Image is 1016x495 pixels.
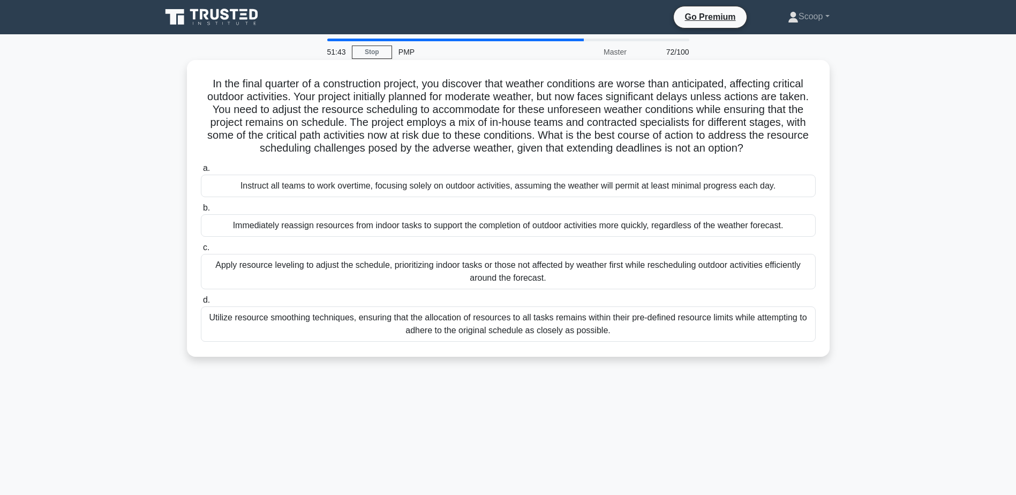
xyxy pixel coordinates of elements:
[201,254,816,289] div: Apply resource leveling to adjust the schedule, prioritizing indoor tasks or those not affected b...
[201,175,816,197] div: Instruct all teams to work overtime, focusing solely on outdoor activities, assuming the weather ...
[203,203,210,212] span: b.
[203,243,209,252] span: c.
[352,46,392,59] a: Stop
[201,306,816,342] div: Utilize resource smoothing techniques, ensuring that the allocation of resources to all tasks rem...
[392,41,539,63] div: PMP
[633,41,696,63] div: 72/100
[321,41,352,63] div: 51:43
[678,10,742,24] a: Go Premium
[203,163,210,172] span: a.
[539,41,633,63] div: Master
[200,77,817,155] h5: In the final quarter of a construction project, you discover that weather conditions are worse th...
[762,6,855,27] a: Scoop
[201,214,816,237] div: Immediately reassign resources from indoor tasks to support the completion of outdoor activities ...
[203,295,210,304] span: d.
